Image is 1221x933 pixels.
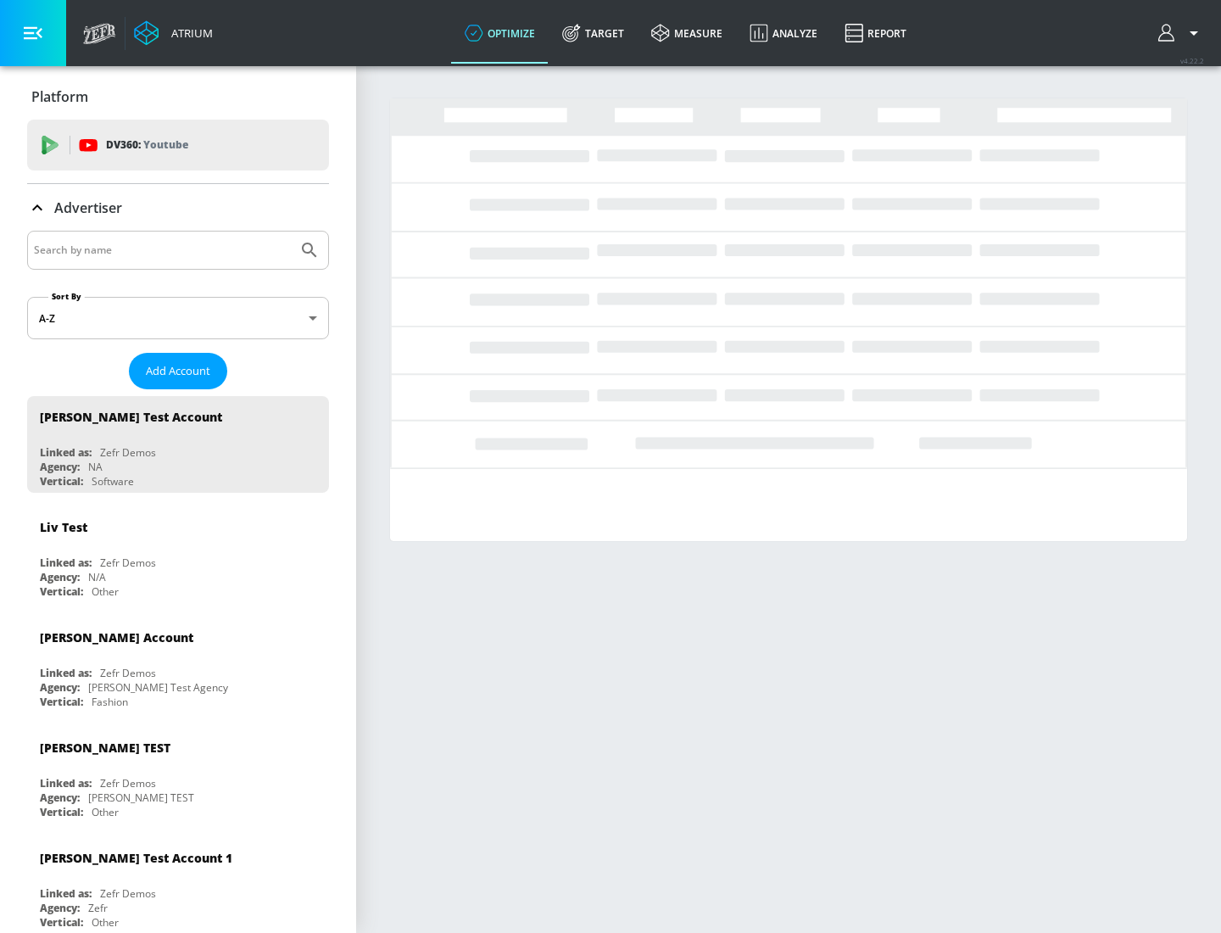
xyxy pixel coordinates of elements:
a: optimize [451,3,549,64]
div: [PERSON_NAME] TESTLinked as:Zefr DemosAgency:[PERSON_NAME] TESTVertical:Other [27,727,329,824]
div: Other [92,805,119,819]
div: [PERSON_NAME] AccountLinked as:Zefr DemosAgency:[PERSON_NAME] Test AgencyVertical:Fashion [27,617,329,713]
div: Vertical: [40,915,83,930]
div: Agency: [40,680,80,695]
div: Zefr [88,901,108,915]
p: Youtube [143,136,188,154]
div: Liv Test [40,519,87,535]
div: Linked as: [40,886,92,901]
div: Zefr Demos [100,886,156,901]
span: v 4.22.2 [1180,56,1204,65]
p: Advertiser [54,198,122,217]
div: Other [92,584,119,599]
div: Liv TestLinked as:Zefr DemosAgency:N/AVertical:Other [27,506,329,603]
div: DV360: Youtube [27,120,329,170]
div: Software [92,474,134,489]
div: Other [92,915,119,930]
p: Platform [31,87,88,106]
div: [PERSON_NAME] Test Agency [88,680,228,695]
div: N/A [88,570,106,584]
div: Platform [27,73,329,120]
div: [PERSON_NAME] Test AccountLinked as:Zefr DemosAgency:NAVertical:Software [27,396,329,493]
div: Agency: [40,570,80,584]
button: Add Account [129,353,227,389]
div: [PERSON_NAME] Test Account [40,409,222,425]
a: Target [549,3,638,64]
div: Vertical: [40,695,83,709]
div: Advertiser [27,184,329,232]
div: Atrium [164,25,213,41]
div: [PERSON_NAME] Account [40,629,193,645]
label: Sort By [48,291,85,302]
div: Linked as: [40,666,92,680]
div: [PERSON_NAME] TEST [40,740,170,756]
div: Vertical: [40,584,83,599]
div: Zefr Demos [100,445,156,460]
div: Zefr Demos [100,666,156,680]
div: Agency: [40,901,80,915]
p: DV360: [106,136,188,154]
div: NA [88,460,103,474]
div: [PERSON_NAME] Test Account 1 [40,850,232,866]
div: [PERSON_NAME] TEST [88,791,194,805]
div: Agency: [40,460,80,474]
div: Linked as: [40,445,92,460]
div: Fashion [92,695,128,709]
div: Zefr Demos [100,776,156,791]
input: Search by name [34,239,291,261]
div: Zefr Demos [100,556,156,570]
span: Add Account [146,361,210,381]
a: Atrium [134,20,213,46]
div: Vertical: [40,805,83,819]
div: Linked as: [40,776,92,791]
div: Vertical: [40,474,83,489]
a: Analyze [736,3,831,64]
a: Report [831,3,920,64]
a: measure [638,3,736,64]
div: Agency: [40,791,80,805]
div: A-Z [27,297,329,339]
div: Linked as: [40,556,92,570]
